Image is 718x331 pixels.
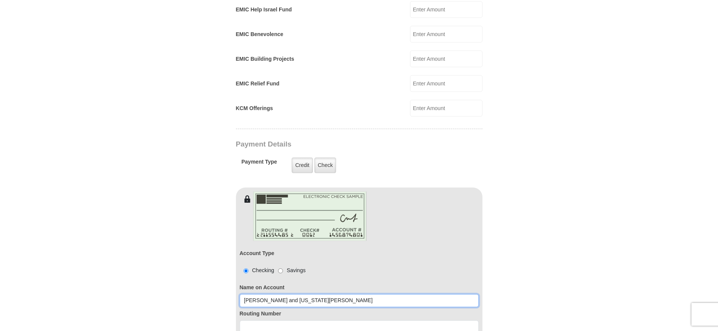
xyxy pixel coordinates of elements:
[236,6,292,14] label: EMIC Help Israel Fund
[410,75,482,92] input: Enter Amount
[236,55,294,63] label: EMIC Building Projects
[236,80,280,88] label: EMIC Relief Fund
[240,284,479,292] label: Name on Account
[410,26,482,43] input: Enter Amount
[410,100,482,117] input: Enter Amount
[410,1,482,18] input: Enter Amount
[240,310,479,318] label: Routing Number
[240,249,275,257] label: Account Type
[236,140,429,149] h3: Payment Details
[240,266,306,274] div: Checking Savings
[242,159,277,169] h5: Payment Type
[410,50,482,67] input: Enter Amount
[236,104,273,112] label: KCM Offerings
[314,158,336,173] label: Check
[292,158,313,173] label: Credit
[236,30,283,38] label: EMIC Benevolence
[253,191,367,241] img: check-en.png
